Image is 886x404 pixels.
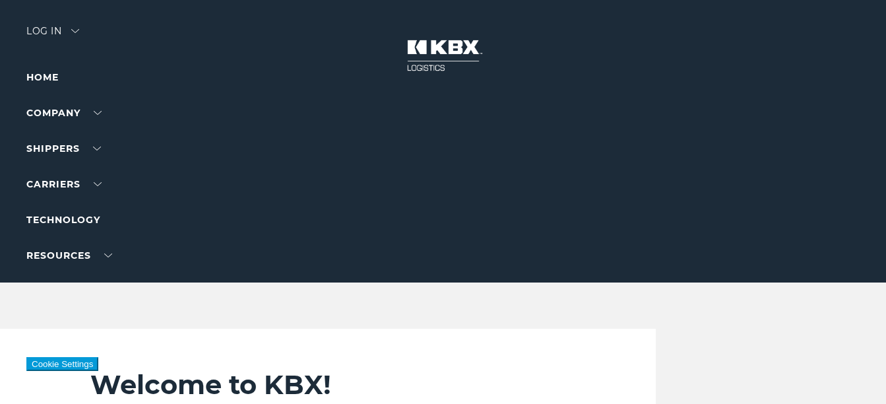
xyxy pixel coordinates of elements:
h2: Welcome to KBX! [90,368,569,401]
button: Cookie Settings [26,357,98,371]
img: kbx logo [394,26,493,84]
a: Technology [26,214,100,226]
a: Carriers [26,178,102,190]
a: Company [26,107,102,119]
a: Home [26,71,59,83]
div: Log in [26,26,79,46]
a: RESOURCES [26,250,112,261]
a: SHIPPERS [26,143,101,154]
img: arrow [71,29,79,33]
